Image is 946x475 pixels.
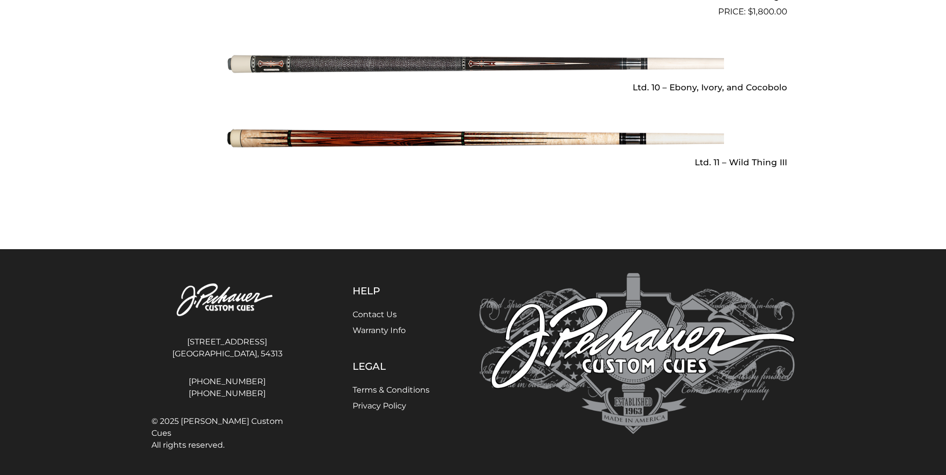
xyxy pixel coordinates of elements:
[159,97,787,171] a: Ltd. 11 – Wild Thing III
[479,273,795,434] img: Pechauer Custom Cues
[353,326,406,335] a: Warranty Info
[151,388,303,400] a: [PHONE_NUMBER]
[159,153,787,171] h2: Ltd. 11 – Wild Thing III
[222,97,724,180] img: Ltd. 11 - Wild Thing III
[151,376,303,388] a: [PHONE_NUMBER]
[151,273,303,328] img: Pechauer Custom Cues
[353,385,430,395] a: Terms & Conditions
[151,332,303,364] address: [STREET_ADDRESS] [GEOGRAPHIC_DATA], 54313
[159,22,787,97] a: Ltd. 10 – Ebony, Ivory, and Cocobolo
[748,6,787,16] bdi: 1,800.00
[353,285,430,297] h5: Help
[353,401,406,410] a: Privacy Policy
[353,310,397,319] a: Contact Us
[748,6,753,16] span: $
[159,78,787,97] h2: Ltd. 10 – Ebony, Ivory, and Cocobolo
[151,415,303,451] span: © 2025 [PERSON_NAME] Custom Cues All rights reserved.
[222,22,724,106] img: Ltd. 10 - Ebony, Ivory, and Cocobolo
[353,360,430,372] h5: Legal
